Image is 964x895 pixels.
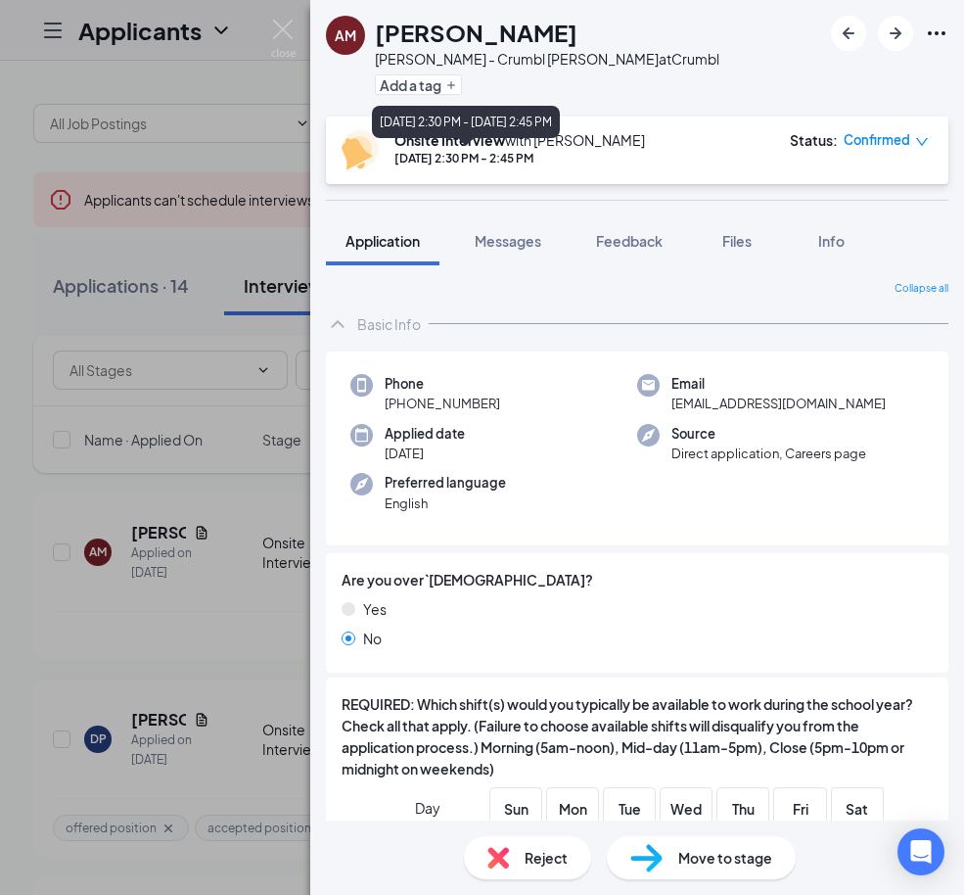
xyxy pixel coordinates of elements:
[884,22,907,45] svg: ArrowRight
[678,847,772,869] span: Move to stage
[671,374,886,394] span: Email
[612,798,647,820] span: Tue
[335,25,356,45] div: AM
[915,135,929,149] span: down
[671,394,886,413] span: [EMAIL_ADDRESS][DOMAIN_NAME]
[840,798,875,820] span: Sat
[844,130,910,150] span: Confirmed
[725,798,760,820] span: Thu
[326,312,349,336] svg: ChevronUp
[345,232,420,250] span: Application
[445,79,457,91] svg: Plus
[363,598,387,620] span: Yes
[375,49,719,69] div: [PERSON_NAME] - Crumbl [PERSON_NAME] at Crumbl
[394,150,645,166] div: [DATE] 2:30 PM - 2:45 PM
[897,828,944,875] div: Open Intercom Messenger
[790,130,838,150] div: Status :
[342,569,593,590] span: Are you over`[DEMOGRAPHIC_DATA]?
[415,797,440,819] span: Day
[372,106,560,138] div: [DATE] 2:30 PM - [DATE] 2:45 PM
[385,394,500,413] span: [PHONE_NUMBER]
[475,232,541,250] span: Messages
[498,798,533,820] span: Sun
[878,16,913,51] button: ArrowRight
[818,232,845,250] span: Info
[783,798,818,820] span: Fri
[385,374,500,394] span: Phone
[895,281,948,297] span: Collapse all
[596,232,663,250] span: Feedback
[363,628,382,649] span: No
[385,444,465,463] span: [DATE]
[671,444,866,463] span: Direct application, Careers page
[342,693,933,779] span: REQUIRED: Which shift(s) would you typically be available to work during the school year? Check a...
[831,16,866,51] button: ArrowLeftNew
[385,424,465,444] span: Applied date
[385,473,506,493] span: Preferred language
[671,424,866,444] span: Source
[555,798,590,820] span: Mon
[837,22,860,45] svg: ArrowLeftNew
[722,232,752,250] span: Files
[385,494,506,513] span: English
[375,74,462,95] button: PlusAdd a tag
[357,314,421,334] div: Basic Info
[525,847,568,869] span: Reject
[925,22,948,45] svg: Ellipses
[668,798,704,820] span: Wed
[375,16,577,49] h1: [PERSON_NAME]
